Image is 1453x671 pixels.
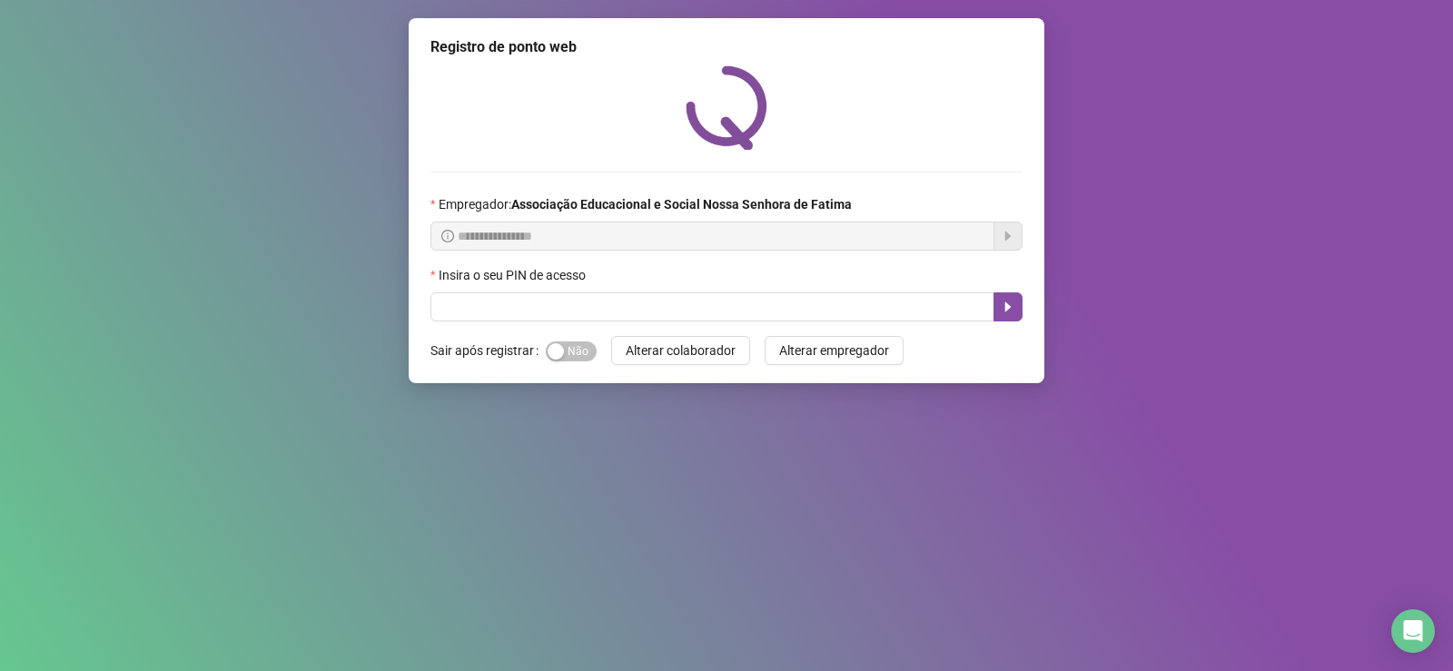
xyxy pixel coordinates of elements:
[511,197,852,212] strong: Associação Educacional e Social Nossa Senhora de Fatima
[430,36,1023,58] div: Registro de ponto web
[441,230,454,242] span: info-circle
[430,265,598,285] label: Insira o seu PIN de acesso
[765,336,904,365] button: Alterar empregador
[626,340,736,360] span: Alterar colaborador
[1391,609,1435,653] div: Open Intercom Messenger
[779,340,889,360] span: Alterar empregador
[439,194,852,214] span: Empregador :
[430,336,546,365] label: Sair após registrar
[686,65,767,150] img: QRPoint
[1001,300,1015,314] span: caret-right
[611,336,750,365] button: Alterar colaborador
